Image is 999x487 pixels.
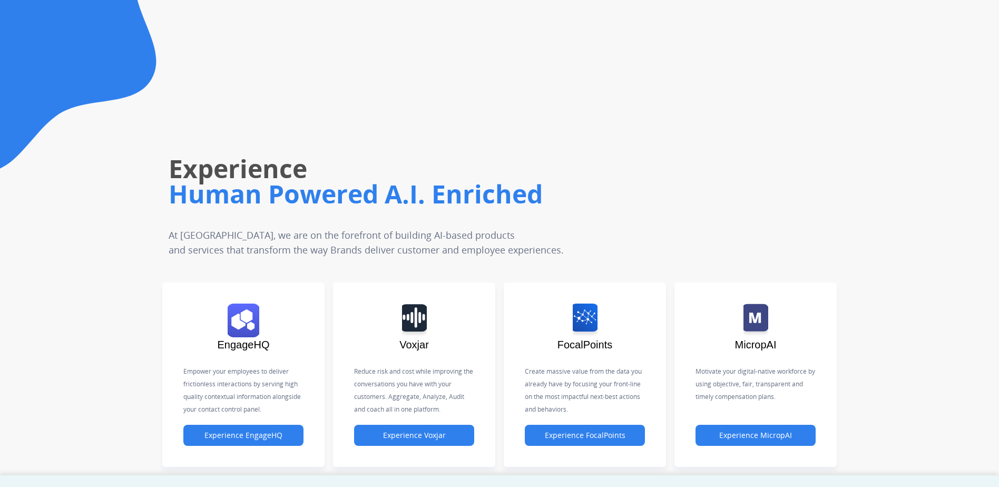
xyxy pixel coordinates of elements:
img: logo [402,304,427,337]
h1: Experience [169,152,706,186]
img: logo [743,304,768,337]
a: Experience EngageHQ [183,431,303,440]
p: Motivate your digital-native workforce by using objective, fair, transparent and timely compensat... [696,365,816,403]
p: Reduce risk and cost while improving the conversations you have with your customers. Aggregate, A... [354,365,474,416]
h1: Human Powered A.I. Enriched [169,177,706,211]
p: Create massive value from the data you already have by focusing your front-line on the most impac... [525,365,645,416]
span: MicropAI [735,339,777,350]
span: Voxjar [399,339,429,350]
p: At [GEOGRAPHIC_DATA], we are on the forefront of building AI-based products and services that tra... [169,228,638,257]
button: Experience MicropAI [696,425,816,446]
img: logo [228,304,259,337]
span: FocalPoints [557,339,613,350]
p: Empower your employees to deliver frictionless interactions by serving high quality contextual in... [183,365,303,416]
button: Experience Voxjar [354,425,474,446]
span: EngageHQ [218,339,270,350]
a: Experience FocalPoints [525,431,645,440]
img: logo [573,304,598,337]
a: Experience MicropAI [696,431,816,440]
a: Experience Voxjar [354,431,474,440]
button: Experience EngageHQ [183,425,303,446]
button: Experience FocalPoints [525,425,645,446]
